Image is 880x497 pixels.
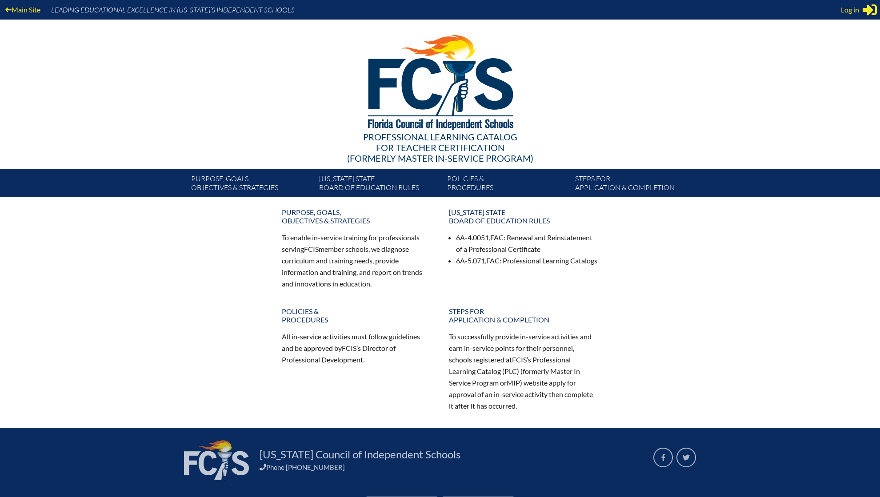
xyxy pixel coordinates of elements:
[490,233,504,242] span: FAC
[444,204,604,228] a: [US_STATE] StateBoard of Education rules
[863,3,877,17] svg: Sign in or register
[184,131,696,163] div: Professional Learning Catalog (formerly Master In-service Program)
[456,232,598,255] li: 6A-4.0051, : Renewal and Reinstatement of a Professional Certificate
[456,255,598,266] li: 6A-5.071, : Professional Learning Catalogs
[342,344,356,352] span: FCIS
[449,331,598,411] p: To successfully provide in-service activities and earn in-service points for their personnel, sch...
[304,245,319,253] span: FCIS
[504,367,517,375] span: PLC
[282,331,431,366] p: All in-service activities must follow guidelines and be approved by ’s Director of Professional D...
[507,378,520,387] span: MIP
[260,463,643,471] div: Phone [PHONE_NUMBER]
[184,440,249,480] img: FCIS_logo_white
[282,232,431,289] p: To enable in-service training for professionals serving member schools, we diagnose curriculum an...
[276,303,436,327] a: Policies &Procedures
[841,4,859,15] span: Log in
[276,204,436,228] a: Purpose, goals,objectives & strategies
[2,4,44,16] a: Main Site
[256,447,464,461] a: [US_STATE] Council of Independent Schools
[348,20,532,141] img: FCISlogo221.eps
[486,256,500,265] span: FAC
[188,172,316,197] a: Purpose, goals,objectives & strategies
[512,355,527,364] span: FCIS
[572,172,700,197] a: Steps forapplication & completion
[376,142,504,153] span: for Teacher Certification
[316,172,444,197] a: [US_STATE] StateBoard of Education rules
[444,172,572,197] a: Policies &Procedures
[444,303,604,327] a: Steps forapplication & completion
